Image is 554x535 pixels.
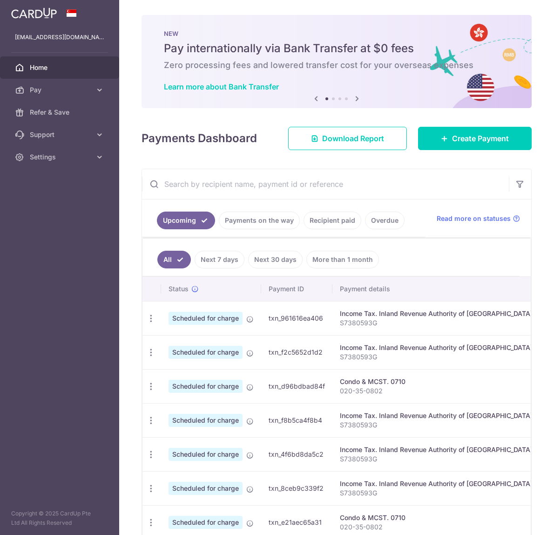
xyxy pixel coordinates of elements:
[340,377,533,386] div: Condo & MCST. 0710
[169,312,243,325] span: Scheduled for charge
[261,403,332,437] td: txn_f8b5ca4f8b4
[261,301,332,335] td: txn_961616ea406
[365,212,405,229] a: Overdue
[340,386,533,396] p: 020-35-0802
[340,488,533,498] p: S7380593G
[340,420,533,430] p: S7380593G
[142,130,257,147] h4: Payments Dashboard
[340,522,533,532] p: 020-35-0802
[340,309,533,318] div: Income Tax. Inland Revenue Authority of [GEOGRAPHIC_DATA]
[261,335,332,369] td: txn_f2c5652d1d2
[30,130,91,139] span: Support
[322,133,384,144] span: Download Report
[169,482,243,495] span: Scheduled for charge
[261,369,332,403] td: txn_d96bdbad84f
[304,212,361,229] a: Recipient paid
[169,284,189,294] span: Status
[30,108,91,117] span: Refer & Save
[164,60,509,71] h6: Zero processing fees and lowered transfer cost for your overseas expenses
[142,169,509,199] input: Search by recipient name, payment id or reference
[418,127,532,150] a: Create Payment
[340,343,533,352] div: Income Tax. Inland Revenue Authority of [GEOGRAPHIC_DATA]
[169,346,243,359] span: Scheduled for charge
[15,33,104,42] p: [EMAIL_ADDRESS][DOMAIN_NAME]
[164,30,509,37] p: NEW
[169,448,243,461] span: Scheduled for charge
[169,516,243,529] span: Scheduled for charge
[219,212,300,229] a: Payments on the way
[261,277,332,301] th: Payment ID
[340,513,533,522] div: Condo & MCST. 0710
[157,212,215,229] a: Upcoming
[437,214,520,223] a: Read more on statuses
[164,41,509,56] h5: Pay internationally via Bank Transfer at $0 fees
[340,411,533,420] div: Income Tax. Inland Revenue Authority of [GEOGRAPHIC_DATA]
[11,7,57,19] img: CardUp
[30,85,91,95] span: Pay
[288,127,407,150] a: Download Report
[340,479,533,488] div: Income Tax. Inland Revenue Authority of [GEOGRAPHIC_DATA]
[452,133,509,144] span: Create Payment
[437,214,511,223] span: Read more on statuses
[30,152,91,162] span: Settings
[30,63,91,72] span: Home
[340,445,533,454] div: Income Tax. Inland Revenue Authority of [GEOGRAPHIC_DATA]
[261,437,332,471] td: txn_4f6bd8da5c2
[340,352,533,362] p: S7380593G
[195,251,244,268] a: Next 7 days
[142,15,532,108] img: Bank transfer banner
[340,454,533,464] p: S7380593G
[164,82,279,91] a: Learn more about Bank Transfer
[157,251,191,268] a: All
[261,471,332,505] td: txn_8ceb9c339f2
[340,318,533,328] p: S7380593G
[306,251,379,268] a: More than 1 month
[248,251,303,268] a: Next 30 days
[332,277,540,301] th: Payment details
[169,380,243,393] span: Scheduled for charge
[169,414,243,427] span: Scheduled for charge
